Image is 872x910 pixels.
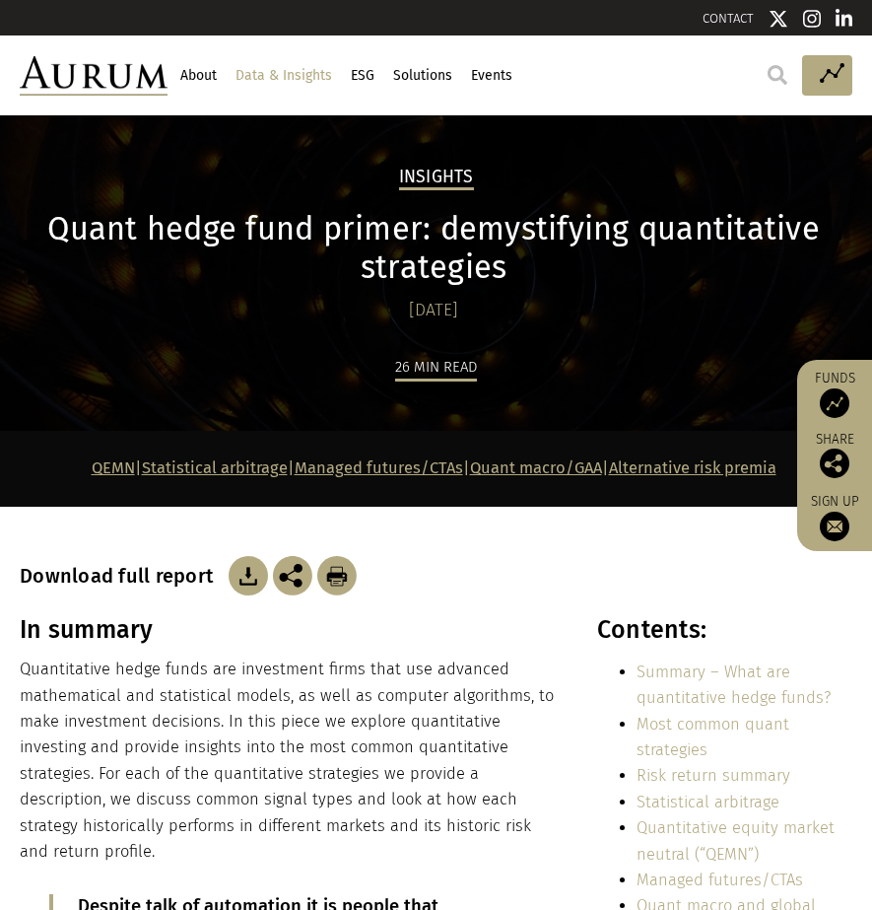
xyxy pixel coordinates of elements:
[229,556,268,595] img: Download Article
[836,9,853,29] img: Linkedin icon
[637,766,790,785] a: Risk return summary
[807,433,862,478] div: Share
[609,458,776,477] a: Alternative risk premia
[803,9,821,29] img: Instagram icon
[769,9,788,29] img: Twitter icon
[20,615,559,645] h3: In summary
[20,210,847,287] h1: Quant hedge fund primer: demystifying quantitative strategies
[92,458,776,477] strong: | | | |
[807,370,862,418] a: Funds
[177,59,219,93] a: About
[597,615,847,645] h3: Contents:
[637,871,803,889] a: Managed futures/CTAs
[399,167,474,190] h2: Insights
[637,818,835,863] a: Quantitative equity market neutral (“QEMN”)
[637,793,779,811] a: Statistical arbitrage
[390,59,454,93] a: Solutions
[768,65,787,85] img: search.svg
[807,493,862,541] a: Sign up
[820,449,849,478] img: Share this post
[233,59,334,93] a: Data & Insights
[317,556,357,595] img: Download Article
[295,458,463,477] a: Managed futures/CTAs
[92,458,135,477] a: QEMN
[820,388,849,418] img: Access Funds
[470,458,602,477] a: Quant macro/GAA
[142,458,288,477] a: Statistical arbitrage
[637,715,789,759] a: Most common quant strategies
[703,11,754,26] a: CONTACT
[468,59,514,93] a: Events
[20,657,559,865] p: Quantitative hedge funds are investment firms that use advanced mathematical and statistical mode...
[637,663,831,707] a: Summary – What are quantitative hedge funds?
[820,512,849,541] img: Sign up to our newsletter
[20,297,847,324] div: [DATE]
[273,556,312,595] img: Share this post
[20,564,224,588] h3: Download full report
[348,59,376,93] a: ESG
[20,56,168,97] img: Aurum
[395,355,477,382] div: 26 min read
